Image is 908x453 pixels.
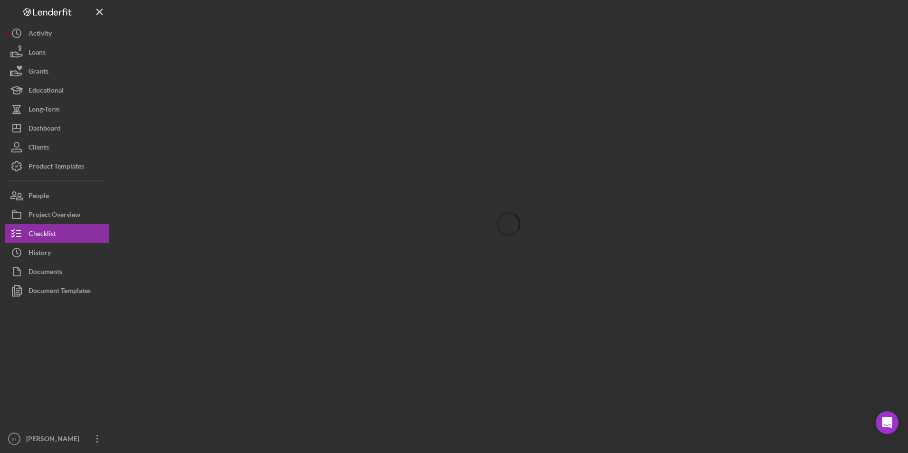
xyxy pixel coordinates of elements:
div: [PERSON_NAME] [24,429,85,451]
button: Dashboard [5,119,109,138]
button: Grants [5,62,109,81]
div: People [28,186,49,208]
button: People [5,186,109,205]
button: Activity [5,24,109,43]
button: Checklist [5,224,109,243]
div: Document Templates [28,281,91,302]
div: Grants [28,62,48,83]
div: Educational [28,81,64,102]
button: Documents [5,262,109,281]
button: VT[PERSON_NAME] [5,429,109,448]
button: Long-Term [5,100,109,119]
text: VT [11,436,17,442]
button: Project Overview [5,205,109,224]
div: Dashboard [28,119,61,140]
button: Product Templates [5,157,109,176]
div: Activity [28,24,52,45]
button: Document Templates [5,281,109,300]
button: History [5,243,109,262]
button: Educational [5,81,109,100]
div: Clients [28,138,49,159]
div: Loans [28,43,46,64]
button: Clients [5,138,109,157]
div: Open Intercom Messenger [876,411,899,434]
div: History [28,243,51,264]
div: Documents [28,262,62,283]
div: Project Overview [28,205,80,226]
div: Long-Term [28,100,60,121]
button: Loans [5,43,109,62]
div: Checklist [28,224,56,245]
div: Product Templates [28,157,84,178]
